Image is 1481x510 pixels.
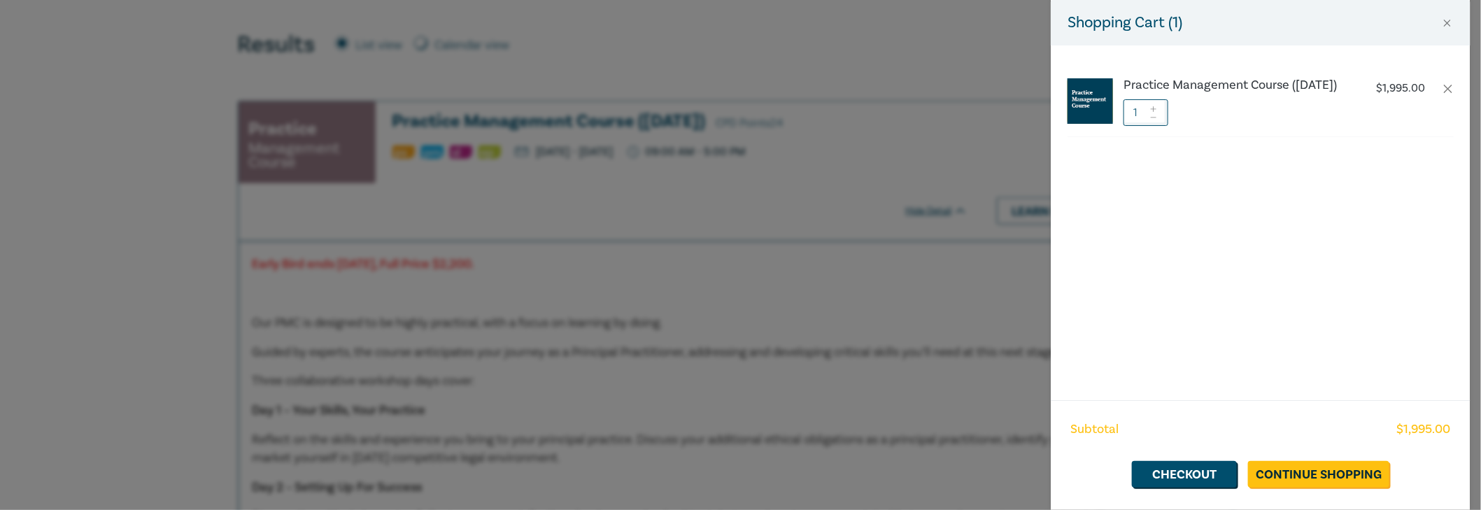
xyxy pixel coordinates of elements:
[1248,461,1389,488] a: Continue Shopping
[1124,99,1168,126] input: 1
[1068,11,1182,34] h5: Shopping Cart ( 1 )
[1132,461,1237,488] a: Checkout
[1377,82,1426,95] p: $ 1,995.00
[1068,78,1113,124] img: Practice%20Management%20Course.jpg
[1124,78,1356,92] a: Practice Management Course ([DATE])
[1070,420,1119,439] span: Subtotal
[1397,420,1451,439] span: $ 1,995.00
[1441,17,1454,29] button: Close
